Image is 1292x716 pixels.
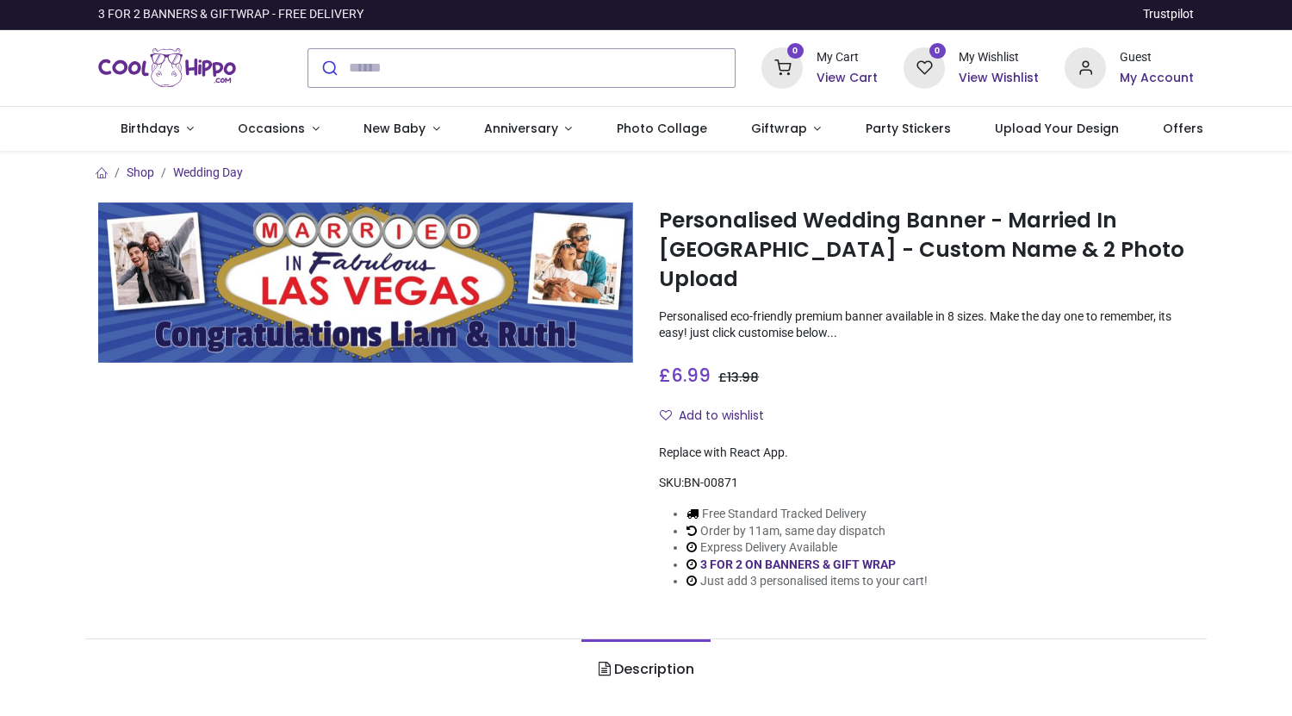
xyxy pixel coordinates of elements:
[484,120,558,137] span: Anniversary
[659,206,1194,295] h1: Personalised Wedding Banner - Married In [GEOGRAPHIC_DATA] - Custom Name & 2 Photo Upload
[817,49,878,66] div: My Cart
[659,308,1194,342] p: Personalised eco-friendly premium banner available in 8 sizes. Make the day one to remember, its ...
[866,120,951,137] span: Party Stickers
[363,120,425,137] span: New Baby
[700,557,896,571] a: 3 FOR 2 ON BANNERS & GIFT WRAP
[1163,120,1203,137] span: Offers
[238,120,305,137] span: Occasions
[787,43,804,59] sup: 0
[1120,49,1194,66] div: Guest
[581,639,710,700] a: Description
[751,120,807,137] span: Giftwrap
[686,573,928,590] li: Just add 3 personalised items to your cart!
[727,369,759,386] span: 13.98
[686,523,928,540] li: Order by 11am, same day dispatch
[617,120,707,137] span: Photo Collage
[98,202,633,363] img: Personalised Wedding Banner - Married In Las Vegas - Custom Name & 2 Photo Upload
[1143,6,1194,23] a: Trustpilot
[342,107,463,152] a: New Baby
[660,409,672,421] i: Add to wishlist
[216,107,342,152] a: Occasions
[127,165,154,179] a: Shop
[684,476,738,489] span: BN-00871
[761,59,803,73] a: 0
[686,506,928,523] li: Free Standard Tracked Delivery
[995,120,1119,137] span: Upload Your Design
[121,120,180,137] span: Birthdays
[686,539,928,557] li: Express Delivery Available
[729,107,843,152] a: Giftwrap
[671,363,711,388] span: 6.99
[929,43,946,59] sup: 0
[308,49,349,87] button: Submit
[817,70,878,87] a: View Cart
[462,107,594,152] a: Anniversary
[98,44,236,92] a: Logo of Cool Hippo
[659,475,1194,492] div: SKU:
[959,70,1039,87] a: View Wishlist
[659,363,711,388] span: £
[659,402,779,431] button: Add to wishlistAdd to wishlist
[98,44,236,92] img: Cool Hippo
[173,165,243,179] a: Wedding Day
[959,49,1039,66] div: My Wishlist
[659,445,1194,462] div: Replace with React App.
[904,59,945,73] a: 0
[1120,70,1194,87] a: My Account
[718,369,759,386] span: £
[98,107,216,152] a: Birthdays
[98,6,363,23] div: 3 FOR 2 BANNERS & GIFTWRAP - FREE DELIVERY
